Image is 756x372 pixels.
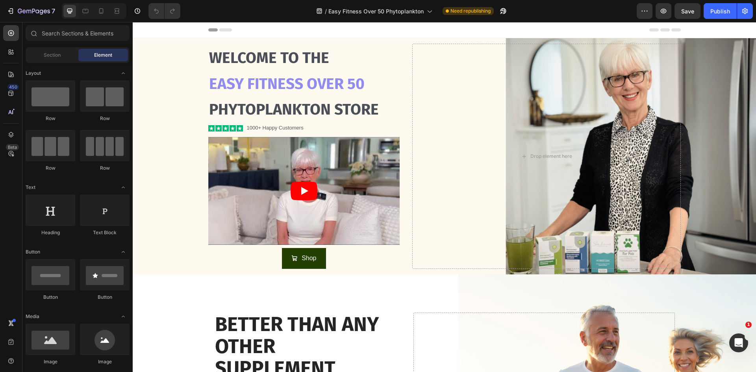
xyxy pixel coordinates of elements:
a: Shop [149,226,193,247]
div: 450 [7,84,19,90]
button: 7 [3,3,59,19]
span: Text [26,184,35,191]
div: Row [26,165,75,172]
span: / [325,7,327,15]
div: Drop element here [398,131,439,137]
span: Need republishing [450,7,491,15]
button: Save [674,3,700,19]
span: Element [94,52,112,59]
p: Shop [169,231,183,242]
button: Publish [704,3,737,19]
span: Button [26,248,40,255]
div: Row [26,115,75,122]
input: Search Sections & Elements [26,25,130,41]
button: Play [158,159,185,178]
div: Button [26,294,75,301]
div: Heading [26,229,75,236]
div: Row [80,165,130,172]
div: Publish [710,7,730,15]
div: Image [80,358,130,365]
div: Undo/Redo [148,3,180,19]
span: Section [44,52,61,59]
span: Toggle open [117,246,130,258]
span: Toggle open [117,181,130,194]
div: Row [80,115,130,122]
span: Media [26,313,39,320]
div: Beta [6,144,19,150]
div: Text Block [80,229,130,236]
span: Toggle open [117,310,130,323]
span: Easy Fitness Over 50 Phytoplankton [328,7,424,15]
p: 7 [52,6,55,16]
h2: BETTER THAN ANY OTHER SUPPLEMENT [82,291,268,358]
iframe: Intercom live chat [729,333,748,352]
div: Image [26,358,75,365]
div: Button [80,294,130,301]
span: Toggle open [117,67,130,80]
span: Layout [26,70,41,77]
span: 1 [745,322,752,328]
iframe: Design area [133,22,756,372]
span: Save [681,8,694,15]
